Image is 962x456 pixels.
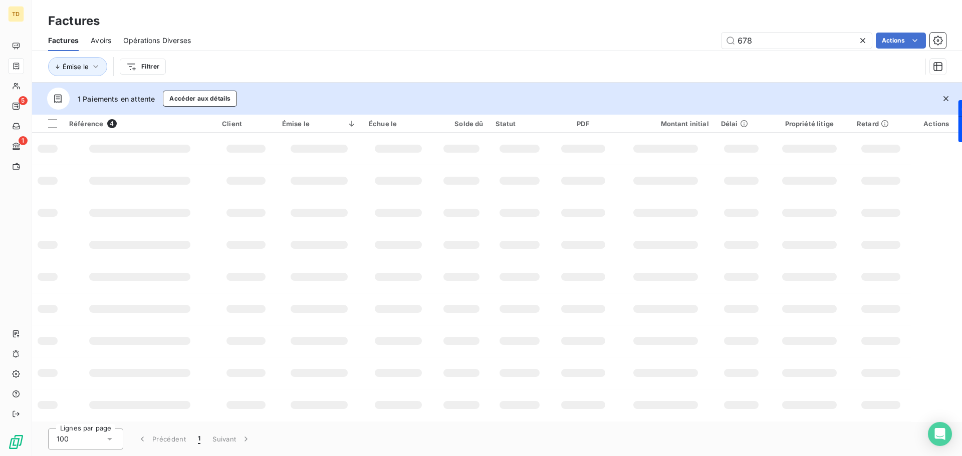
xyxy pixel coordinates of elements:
[876,33,926,49] button: Actions
[369,120,428,128] div: Échue le
[19,96,28,105] span: 5
[917,120,956,128] div: Actions
[857,120,905,128] div: Retard
[206,428,257,449] button: Suivant
[57,434,69,444] span: 100
[48,57,107,76] button: Émise le
[198,434,200,444] span: 1
[282,120,357,128] div: Émise le
[120,59,166,75] button: Filtrer
[163,91,237,107] button: Accéder aux détails
[8,434,24,450] img: Logo LeanPay
[69,120,103,128] span: Référence
[123,36,191,46] span: Opérations Diverses
[78,94,155,104] span: 1 Paiements en attente
[48,36,79,46] span: Factures
[19,136,28,145] span: 1
[496,120,544,128] div: Statut
[222,120,270,128] div: Client
[131,428,192,449] button: Précédent
[63,63,89,71] span: Émise le
[928,422,952,446] div: Open Intercom Messenger
[48,12,100,30] h3: Factures
[556,120,611,128] div: PDF
[107,119,116,128] span: 4
[440,120,484,128] div: Solde dû
[721,120,762,128] div: Délai
[774,120,845,128] div: Propriété litige
[622,120,708,128] div: Montant initial
[192,428,206,449] button: 1
[722,33,872,49] input: Rechercher
[8,6,24,22] div: TD
[91,36,111,46] span: Avoirs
